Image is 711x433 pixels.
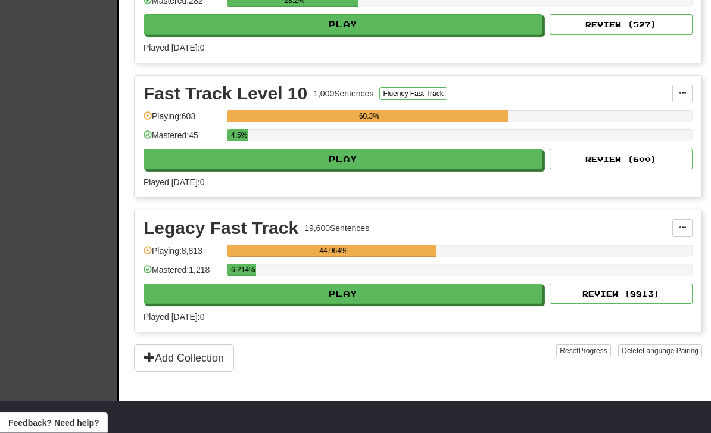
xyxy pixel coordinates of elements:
div: 44.964% [230,245,436,257]
div: 4.5% [230,130,248,142]
span: Language Pairing [643,347,698,356]
span: Played [DATE]: 0 [144,43,204,53]
button: Review (8813) [550,284,693,304]
button: Review (600) [550,149,693,170]
div: Playing: 603 [144,111,221,130]
div: 60.3% [230,111,507,123]
span: Open feedback widget [8,417,99,429]
div: Mastered: 1,218 [144,264,221,284]
button: Play [144,15,542,35]
div: Fast Track Level 10 [144,85,307,103]
button: ResetProgress [556,345,610,358]
button: Add Collection [134,345,234,372]
button: Review (527) [550,15,693,35]
button: DeleteLanguage Pairing [618,345,702,358]
button: Fluency Fast Track [379,88,447,101]
span: Played [DATE]: 0 [144,313,204,322]
button: Play [144,149,542,170]
div: 1,000 Sentences [313,88,373,100]
div: Playing: 8,813 [144,245,221,265]
div: Legacy Fast Track [144,220,298,238]
div: 19,600 Sentences [304,223,369,235]
span: Progress [579,347,607,356]
div: 6.214% [230,264,255,276]
div: Mastered: 45 [144,130,221,149]
button: Play [144,284,542,304]
span: Played [DATE]: 0 [144,178,204,188]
